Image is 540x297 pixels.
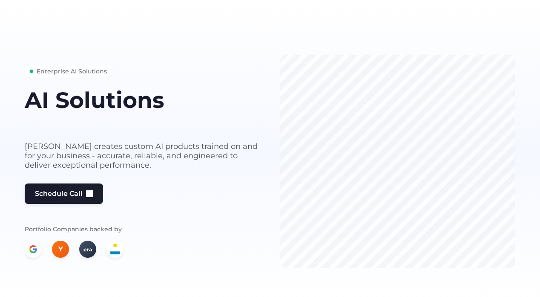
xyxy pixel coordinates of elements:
[52,241,69,258] div: Y
[25,224,260,234] p: Portfolio Companies backed by
[25,183,103,204] button: Schedule Call
[37,67,107,76] span: Enterprise AI Solutions
[79,241,96,258] div: era
[25,142,260,170] p: [PERSON_NAME] creates custom AI products trained on and for your business - accurate, reliable, a...
[25,88,260,112] h1: AI Solutions
[25,116,260,131] h2: built for your business needs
